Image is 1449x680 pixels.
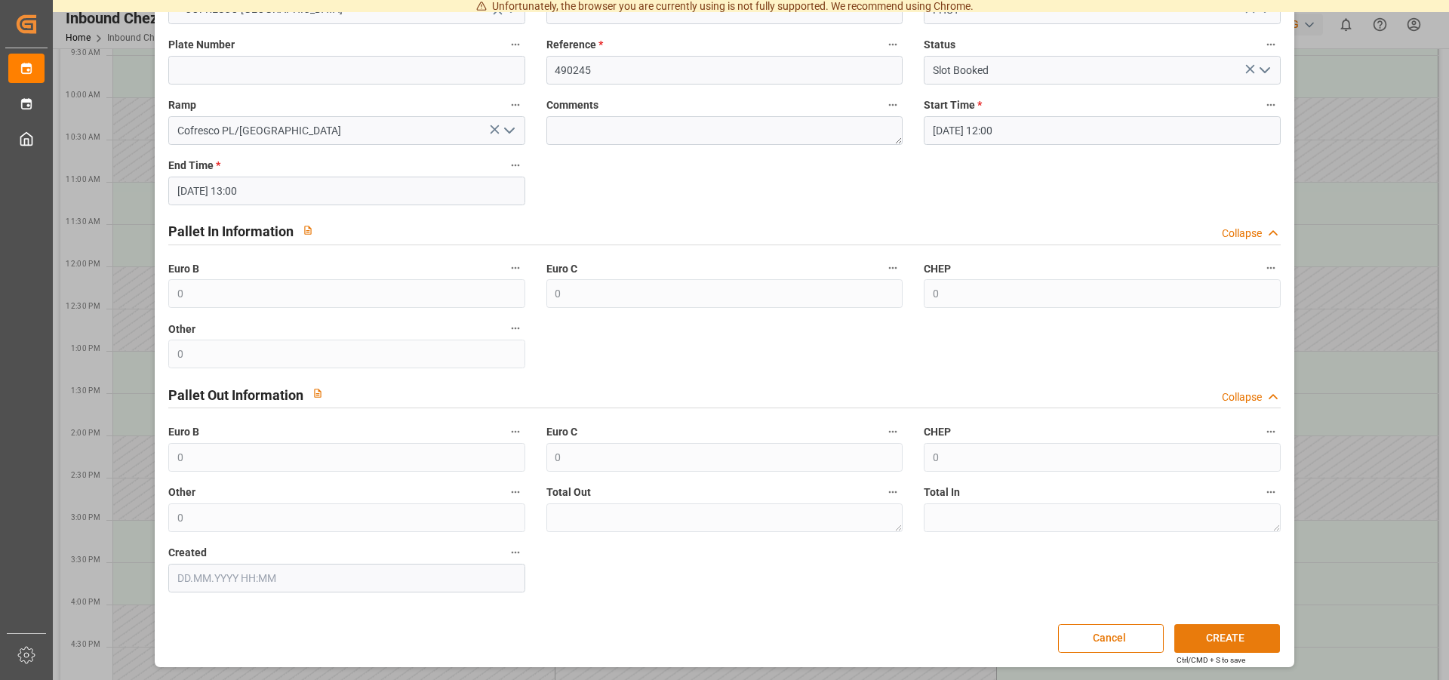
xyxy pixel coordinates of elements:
button: View description [294,216,322,245]
input: DD.MM.YYYY HH:MM [168,564,525,592]
button: Other [506,482,525,502]
div: Ctrl/CMD + S to save [1177,654,1245,666]
span: Ramp [168,97,196,113]
button: Other [506,318,525,338]
span: Comments [546,97,598,113]
span: Start Time [924,97,982,113]
div: Collapse [1222,389,1262,405]
button: Total Out [883,482,903,502]
span: Total In [924,485,960,500]
h2: Pallet Out Information [168,385,303,405]
button: Euro B [506,422,525,442]
input: DD.MM.YYYY HH:MM [924,116,1280,145]
button: Ramp [506,95,525,115]
button: End Time * [506,155,525,175]
button: Plate Number [506,35,525,54]
button: CHEP [1261,422,1281,442]
button: open menu [497,119,519,143]
button: CHEP [1261,258,1281,278]
button: Start Time * [1261,95,1281,115]
span: Status [924,37,955,53]
input: DD.MM.YYYY HH:MM [168,177,525,205]
span: Total Out [546,485,591,500]
span: Other [168,485,195,500]
button: Euro B [506,258,525,278]
button: Cancel [1058,624,1164,653]
span: Created [168,545,207,561]
button: Euro C [883,258,903,278]
button: Euro C [883,422,903,442]
button: open menu [1252,59,1275,82]
input: Type to search/select [168,116,525,145]
span: CHEP [924,261,951,277]
span: Euro C [546,424,577,440]
span: Reference [546,37,603,53]
button: Comments [883,95,903,115]
span: Other [168,322,195,337]
span: Euro C [546,261,577,277]
div: Collapse [1222,226,1262,242]
button: Total In [1261,482,1281,502]
span: Euro B [168,424,199,440]
span: Euro B [168,261,199,277]
button: Reference * [883,35,903,54]
span: CHEP [924,424,951,440]
input: Type to search/select [924,56,1280,85]
button: Created [506,543,525,562]
button: View description [303,379,332,408]
h2: Pallet In Information [168,221,294,242]
span: End Time [168,158,220,174]
button: Status [1261,35,1281,54]
span: Plate Number [168,37,235,53]
button: CREATE [1174,624,1280,653]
